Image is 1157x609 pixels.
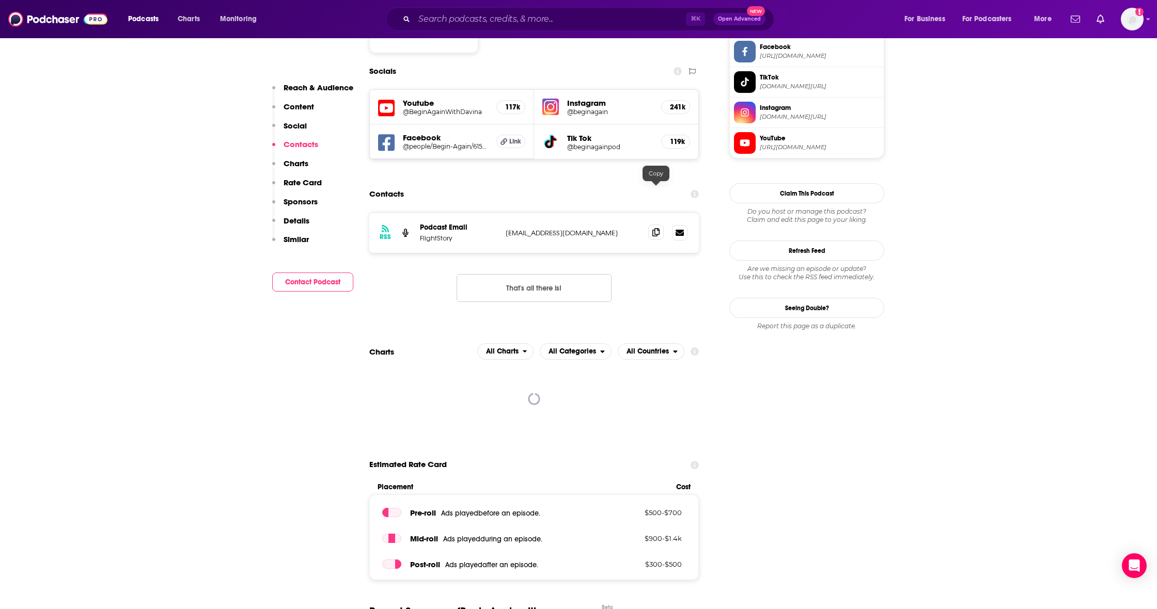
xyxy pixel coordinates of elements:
[618,343,684,360] button: open menu
[747,6,765,16] span: New
[506,229,640,237] p: [EMAIL_ADDRESS][DOMAIN_NAME]
[760,83,880,90] span: tiktok.com/@beginagainpod
[615,508,682,517] p: $ 500 - $ 700
[729,207,884,216] span: Do you host or manage this podcast?
[713,13,765,25] button: Open AdvancedNew
[369,455,447,474] span: Estimated Rate Card
[729,241,884,261] button: Refresh Feed
[567,133,653,143] h5: Tik Tok
[403,108,488,116] a: @BeginAgainWithDavina
[178,12,200,26] span: Charts
[420,223,497,232] p: Podcast Email
[760,42,880,52] span: Facebook
[284,234,309,244] p: Similar
[1135,8,1144,16] svg: Add a profile image
[760,73,880,82] span: TikTok
[718,17,761,22] span: Open Advanced
[284,102,314,111] p: Content
[670,137,681,146] h5: 119k
[272,83,353,102] button: Reach & Audience
[441,509,540,518] span: Ads played before an episode .
[509,137,521,146] span: Link
[549,348,596,355] span: All Categories
[729,298,884,318] a: Seeing Double?
[729,265,884,281] div: Are we missing an episode or update? Use this to check the RSS feed immediately.
[272,216,309,235] button: Details
[1121,8,1144,30] span: Logged in as sarahhallprinc
[618,343,684,360] h2: Countries
[284,216,309,226] p: Details
[272,178,322,197] button: Rate Card
[284,83,353,92] p: Reach & Audience
[410,534,438,543] span: Mid -roll
[1092,10,1108,28] a: Show notifications dropdown
[128,12,159,26] span: Podcasts
[272,234,309,253] button: Similar
[760,113,880,121] span: instagram.com/beginagain
[956,11,1027,27] button: open menu
[378,483,667,491] span: Placement
[1122,553,1147,578] div: Open Intercom Messenger
[272,158,308,178] button: Charts
[676,483,691,491] span: Cost
[272,273,353,292] button: Contact Podcast
[962,12,1012,26] span: For Podcasters
[540,343,612,360] button: open menu
[457,274,612,302] button: Nothing here.
[734,71,880,93] a: TikTok[DOMAIN_NAME][URL]
[540,343,612,360] h2: Categories
[445,560,538,569] span: Ads played after an episode .
[272,139,318,158] button: Contacts
[643,166,669,181] div: Copy
[567,108,653,116] a: @beginagain
[1121,8,1144,30] img: User Profile
[369,347,394,357] h2: Charts
[615,534,682,542] p: $ 900 - $ 1.4k
[760,134,880,143] span: YouTube
[897,11,958,27] button: open menu
[121,11,172,27] button: open menu
[272,121,307,140] button: Social
[284,197,318,206] p: Sponsors
[369,61,396,81] h2: Socials
[1027,11,1065,27] button: open menu
[904,12,945,26] span: For Business
[505,103,517,111] h5: 117k
[284,178,322,187] p: Rate Card
[1067,10,1084,28] a: Show notifications dropdown
[486,348,519,355] span: All Charts
[220,12,257,26] span: Monitoring
[443,535,542,543] span: Ads played during an episode .
[477,343,534,360] h2: Platforms
[542,99,559,115] img: iconImage
[410,508,436,518] span: Pre -roll
[729,322,884,330] div: Report this page as a duplicate.
[729,207,884,224] div: Claim and edit this page to your liking.
[670,103,681,111] h5: 241k
[272,197,318,216] button: Sponsors
[496,135,525,148] a: Link
[171,11,206,27] a: Charts
[403,142,488,150] a: @people/Begin-Again/61567727813810
[272,102,314,121] button: Content
[760,143,880,151] span: https://www.youtube.com/@BeginAgainWithDavina
[734,102,880,123] a: Instagram[DOMAIN_NAME][URL]
[760,52,880,60] span: https://www.facebook.com/people/Begin-Again/61567727813810
[284,158,308,168] p: Charts
[414,11,686,27] input: Search podcasts, credits, & more...
[410,559,440,569] span: Post -roll
[213,11,270,27] button: open menu
[403,133,488,142] h5: Facebook
[284,139,318,149] p: Contacts
[8,9,107,29] a: Podchaser - Follow, Share and Rate Podcasts
[284,121,307,131] p: Social
[615,560,682,568] p: $ 300 - $ 500
[567,143,653,151] h5: @beginagainpod
[734,41,880,62] a: Facebook[URL][DOMAIN_NAME]
[627,348,669,355] span: All Countries
[403,98,488,108] h5: Youtube
[729,183,884,203] button: Claim This Podcast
